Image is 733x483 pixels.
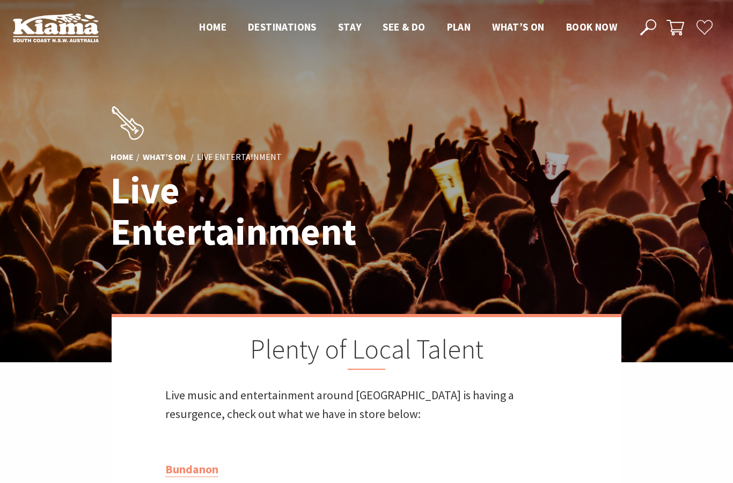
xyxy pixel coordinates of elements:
span: Destinations [248,20,317,33]
span: Plan [447,20,471,33]
a: Home [111,151,134,163]
a: What’s On [143,151,186,163]
span: What’s On [492,20,545,33]
p: Live music and entertainment around [GEOGRAPHIC_DATA] is having a resurgence, check out what we h... [165,386,568,423]
span: Stay [338,20,362,33]
span: Home [199,20,226,33]
a: Bundanon [165,462,218,477]
nav: Main Menu [188,19,628,36]
h1: Live Entertainment [111,170,414,252]
span: Book now [566,20,617,33]
li: Live Entertainment [197,150,282,164]
h2: Plenty of Local Talent [165,333,568,370]
span: See & Do [383,20,425,33]
img: Kiama Logo [13,13,99,42]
